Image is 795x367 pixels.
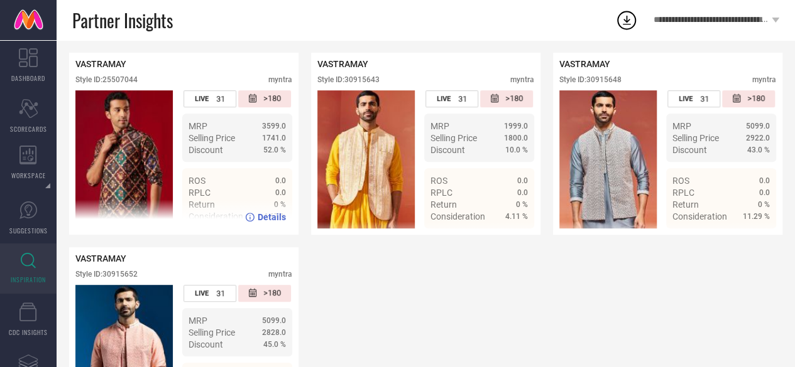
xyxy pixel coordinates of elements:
span: ROS [189,176,206,186]
span: 31 [458,94,467,104]
span: Discount [430,145,465,155]
span: >180 [263,93,281,104]
a: Details [487,234,528,244]
div: myntra [268,75,292,84]
span: VASTRAMAY [317,59,368,69]
span: 0 % [516,200,528,209]
span: 45.0 % [263,340,286,349]
span: RPLC [189,188,211,198]
div: myntra [510,75,534,84]
div: Click to view image [75,90,173,228]
span: LIVE [195,289,209,297]
span: Consideration [672,211,727,221]
span: Selling Price [189,133,235,143]
span: 10.0 % [505,146,528,154]
div: Number of days since the style was first listed on the platform [238,285,291,302]
span: 2922.0 [746,134,770,142]
img: Style preview image [75,90,173,228]
div: Number of days the style has been live on the platform [667,90,720,107]
span: Discount [189,339,223,349]
span: ROS [672,176,689,186]
span: Discount [189,145,223,155]
span: >180 [263,288,281,299]
span: 5099.0 [262,316,286,325]
div: Style ID: 25507044 [75,75,138,84]
div: myntra [752,75,776,84]
span: SUGGESTIONS [9,226,48,235]
span: Discount [672,145,707,155]
span: 0.0 [759,176,770,185]
span: 31 [700,94,709,104]
span: LIVE [437,95,451,103]
div: Number of days since the style was first listed on the platform [722,90,775,107]
span: LIVE [195,95,209,103]
span: 31 [216,289,225,298]
span: Selling Price [430,133,477,143]
span: Consideration [430,211,485,221]
div: Style ID: 30915648 [559,75,622,84]
span: 31 [216,94,225,104]
span: RPLC [430,188,452,198]
div: Style ID: 30915652 [75,270,138,279]
span: Return [430,199,457,210]
div: Number of days the style has been live on the platform [425,90,478,107]
div: Number of days the style has been live on the platform [184,90,236,107]
span: SCORECARDS [10,124,47,134]
span: 0.0 [759,188,770,197]
span: 43.0 % [747,146,770,154]
span: VASTRAMAY [75,253,126,263]
img: Style preview image [317,90,415,228]
span: 0.0 [275,188,286,197]
span: LIVE [679,95,693,103]
div: Click to view image [559,90,657,228]
span: 5099.0 [746,122,770,130]
span: MRP [189,121,207,131]
span: Return [672,199,699,210]
span: 1999.0 [504,122,528,130]
div: Click to view image [317,90,415,228]
a: Details [245,212,286,222]
span: 1800.0 [504,134,528,142]
span: 0 % [758,200,770,209]
span: VASTRAMAY [559,59,610,69]
span: 11.29 % [743,212,770,221]
span: Selling Price [672,133,719,143]
span: RPLC [672,188,694,198]
span: 2828.0 [262,328,286,337]
span: MRP [430,121,449,131]
span: Partner Insights [72,8,173,33]
span: >180 [747,93,765,104]
span: MRP [672,121,691,131]
span: 52.0 % [263,146,286,154]
span: Selling Price [189,327,235,338]
span: 0.0 [275,176,286,185]
span: WORKSPACE [11,171,46,180]
span: ROS [430,176,447,186]
a: Details [729,234,770,244]
span: Details [742,234,770,244]
span: 0.0 [517,188,528,197]
span: Details [500,234,528,244]
div: Number of days since the style was first listed on the platform [480,90,533,107]
span: 3599.0 [262,122,286,130]
span: 1741.0 [262,134,286,142]
span: CDC INSIGHTS [9,327,48,337]
span: MRP [189,316,207,326]
span: >180 [505,93,523,104]
span: DASHBOARD [11,73,45,83]
span: Details [258,212,286,222]
div: Number of days the style has been live on the platform [184,285,236,302]
div: Open download list [615,9,638,31]
span: INSPIRATION [11,275,46,284]
div: Number of days since the style was first listed on the platform [238,90,291,107]
span: 0.0 [517,176,528,185]
img: Style preview image [559,90,657,228]
span: VASTRAMAY [75,59,126,69]
div: myntra [268,270,292,279]
div: Style ID: 30915643 [317,75,380,84]
span: 4.11 % [505,212,528,221]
